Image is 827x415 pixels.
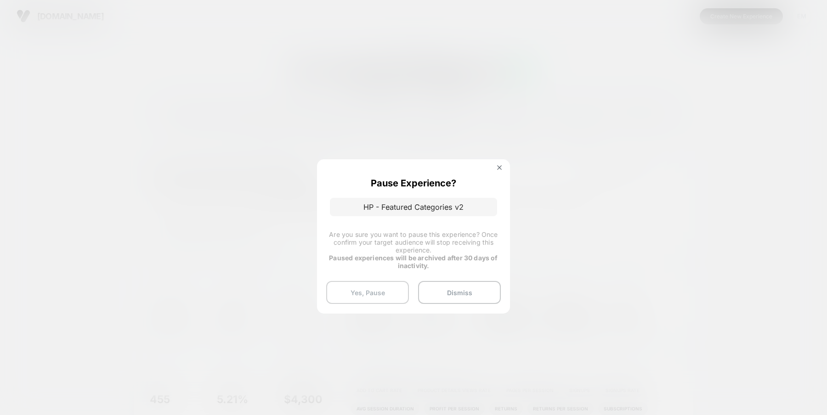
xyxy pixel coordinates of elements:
[371,178,456,189] p: Pause Experience?
[418,281,501,304] button: Dismiss
[330,198,497,216] p: HP - Featured Categories v2
[329,254,498,269] strong: Paused experiences will be archived after 30 days of inactivity.
[326,281,409,304] button: Yes, Pause
[497,165,502,170] img: close
[329,230,498,254] span: Are you sure you want to pause this experience? Once confirm your target audience will stop recei...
